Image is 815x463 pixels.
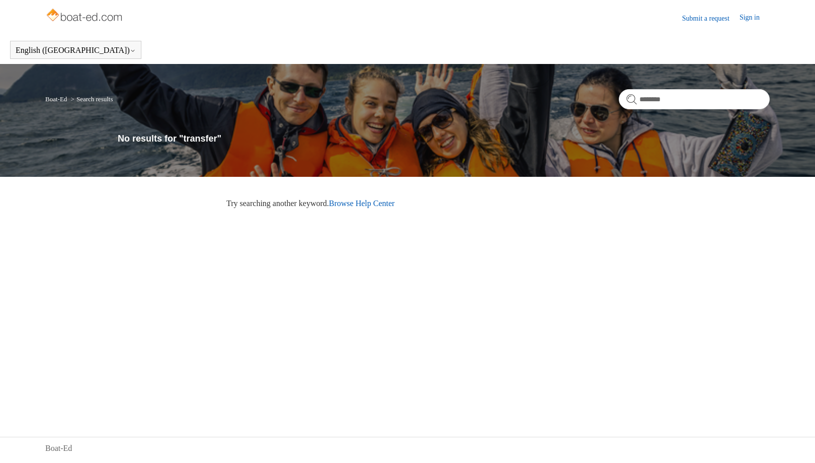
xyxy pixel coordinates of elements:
li: Search results [69,95,113,103]
li: Boat-Ed [45,95,69,103]
h1: No results for "transfer" [118,132,770,146]
img: Boat-Ed Help Center home page [45,6,125,26]
a: Boat-Ed [45,95,67,103]
a: Sign in [740,12,770,24]
button: English ([GEOGRAPHIC_DATA]) [16,46,136,55]
a: Boat-Ed [45,442,72,454]
p: Try searching another keyword. [226,197,770,210]
a: Browse Help Center [329,199,395,208]
a: Submit a request [682,13,740,24]
input: Search [619,89,770,109]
